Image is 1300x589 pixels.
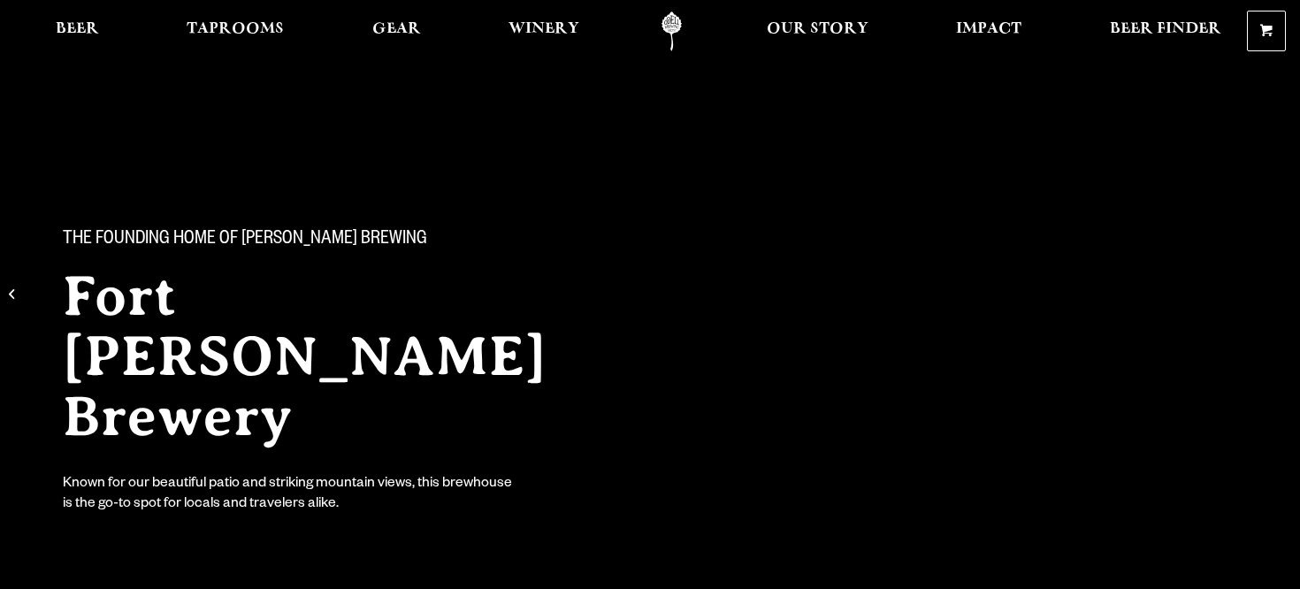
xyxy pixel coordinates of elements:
span: The Founding Home of [PERSON_NAME] Brewing [63,229,427,252]
a: Impact [944,11,1033,51]
a: Taprooms [175,11,295,51]
a: Beer [44,11,111,51]
span: Gear [372,22,421,36]
span: Taprooms [187,22,284,36]
a: Odell Home [639,11,705,51]
a: Beer Finder [1098,11,1233,51]
a: Our Story [755,11,880,51]
div: Known for our beautiful patio and striking mountain views, this brewhouse is the go-to spot for l... [63,475,516,516]
span: Beer Finder [1110,22,1221,36]
span: Winery [509,22,579,36]
span: Impact [956,22,1021,36]
h2: Fort [PERSON_NAME] Brewery [63,266,615,447]
span: Our Story [767,22,868,36]
span: Beer [56,22,99,36]
a: Gear [361,11,432,51]
a: Winery [497,11,591,51]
